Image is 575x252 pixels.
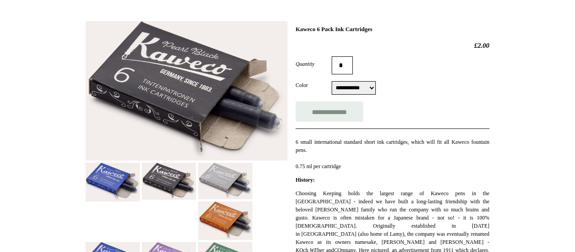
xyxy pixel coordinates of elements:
[296,177,315,183] strong: History:
[296,41,489,50] h2: £2.00
[296,60,332,68] label: Quantity
[86,163,140,202] img: Kaweco 6 Pack Ink Cartridges
[142,163,196,200] img: Kaweco 6 Pack Ink Cartridges
[198,202,252,240] img: Kaweco 6 Pack Ink Cartridges
[198,163,252,200] img: Kaweco 6 Pack Ink Cartridges
[86,21,287,160] img: Kaweco 6 Pack Ink Cartridges
[296,81,332,89] label: Color
[296,138,489,170] p: 6 small international standard short ink cartridges, which will fit all Kaweco fountain pens. 0.7...
[296,26,489,33] h1: Kaweco 6 Pack Ink Cartridges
